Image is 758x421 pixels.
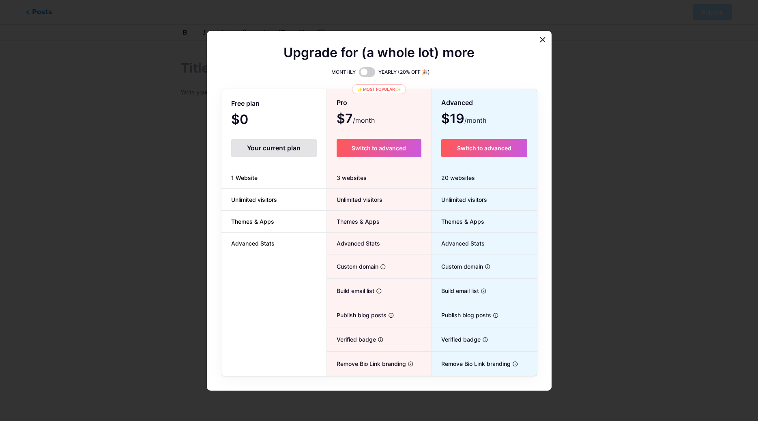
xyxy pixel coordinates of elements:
span: Unlimited visitors [221,195,287,204]
span: Build email list [327,286,374,295]
span: Upgrade for (a whole lot) more [283,48,475,58]
span: Remove Bio Link branding [432,359,511,368]
span: 1 Website [221,173,267,182]
span: $7 [337,114,375,125]
span: Free plan [231,96,260,111]
span: Build email list [432,286,479,295]
span: $0 [231,115,270,126]
span: Pro [337,96,347,110]
span: YEARLY (20% OFF 🎉) [378,68,430,76]
span: Switch to advanced [457,145,511,152]
div: 3 websites [327,167,431,189]
span: Publish blog posts [327,311,387,319]
div: 20 websites [432,167,537,189]
span: Remove Bio Link branding [327,359,406,368]
span: Advanced [441,96,473,110]
span: Publish blog posts [432,311,491,319]
span: /month [464,115,486,125]
span: Unlimited visitors [327,195,382,204]
span: /month [353,115,375,125]
span: Switch to advanced [352,145,406,152]
span: Advanced Stats [221,239,284,248]
span: Verified badge [327,335,376,344]
span: Advanced Stats [327,239,380,248]
span: Verified badge [432,335,481,344]
span: Themes & Apps [327,217,380,226]
span: Advanced Stats [432,239,485,248]
span: Custom domain [327,262,378,271]
button: Switch to advanced [337,139,421,157]
span: Themes & Apps [221,217,284,226]
span: Themes & Apps [432,217,484,226]
span: $19 [441,114,486,125]
button: Switch to advanced [441,139,527,157]
span: Custom domain [432,262,483,271]
div: Your current plan [231,139,317,157]
span: MONTHLY [331,68,356,76]
div: ✨ Most popular ✨ [352,84,406,94]
span: Unlimited visitors [432,195,487,204]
